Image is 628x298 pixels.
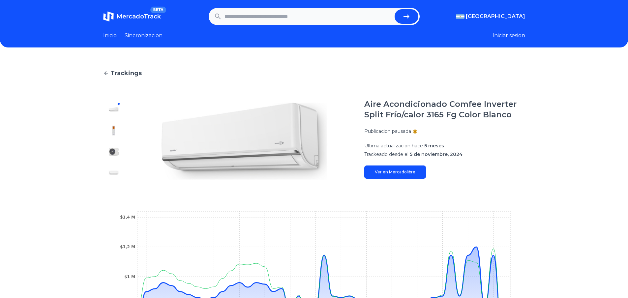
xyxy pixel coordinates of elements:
[120,215,135,220] tspan: $1,4 M
[466,13,525,20] span: [GEOGRAPHIC_DATA]
[103,11,161,22] a: MercadoTrackBETA
[150,7,166,13] span: BETA
[120,245,135,249] tspan: $1,2 M
[108,167,119,178] img: Aire Acondicionado Comfee Inverter Split Frío/calor 3165 Fg Color Blanco
[108,125,119,136] img: Aire Acondicionado Comfee Inverter Split Frío/calor 3165 Fg Color Blanco
[364,143,423,149] span: Ultima actualizacion hace
[456,13,525,20] button: [GEOGRAPHIC_DATA]
[493,32,525,40] button: Iniciar sesion
[103,69,525,78] a: Trackings
[103,32,117,40] a: Inicio
[364,128,411,134] p: Publicacion pausada
[103,11,114,22] img: MercadoTrack
[364,99,525,120] h1: Aire Acondicionado Comfee Inverter Split Frío/calor 3165 Fg Color Blanco
[364,151,408,157] span: Trackeado desde el
[116,13,161,20] span: MercadoTrack
[125,32,163,40] a: Sincronizacion
[364,165,426,179] a: Ver en Mercadolibre
[137,99,351,183] img: Aire Acondicionado Comfee Inverter Split Frío/calor 3165 Fg Color Blanco
[110,69,142,78] span: Trackings
[424,143,444,149] span: 5 meses
[456,14,464,19] img: Argentina
[124,275,135,279] tspan: $1 M
[410,151,463,157] span: 5 de noviembre, 2024
[108,146,119,157] img: Aire Acondicionado Comfee Inverter Split Frío/calor 3165 Fg Color Blanco
[108,104,119,115] img: Aire Acondicionado Comfee Inverter Split Frío/calor 3165 Fg Color Blanco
